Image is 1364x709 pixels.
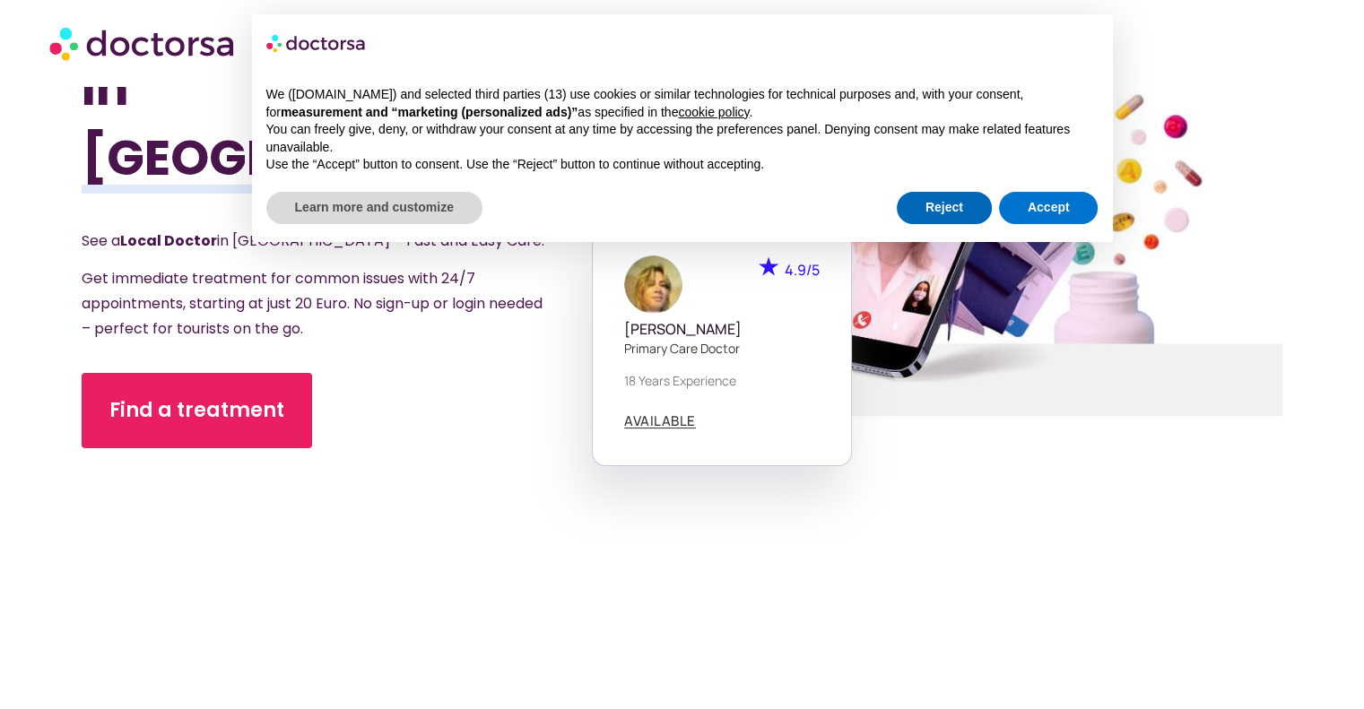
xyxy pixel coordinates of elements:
strong: measurement and “marketing (personalized ads)” [281,105,578,119]
a: AVAILABLE [624,414,696,428]
a: Find a treatment [82,373,312,448]
span: Get immediate treatment for common issues with 24/7 appointments, starting at just 20 Euro. No si... [82,268,543,339]
iframe: Customer reviews powered by Trustpilot [216,644,1149,669]
p: We ([DOMAIN_NAME]) and selected third parties (13) use cookies or similar technologies for techni... [266,86,1099,121]
span: 4.9/5 [785,260,820,280]
span: See a in [GEOGRAPHIC_DATA] – Fast and Easy Care. [82,230,544,251]
p: You can freely give, deny, or withdraw your consent at any time by accessing the preferences pane... [266,121,1099,156]
p: 18 years experience [624,371,820,390]
button: Reject [897,192,992,224]
a: cookie policy [678,105,749,119]
img: logo [266,29,367,57]
strong: Local Doctor [120,230,217,251]
span: Find a treatment [109,396,284,425]
button: Accept [999,192,1099,224]
span: AVAILABLE [624,414,696,428]
p: Primary care doctor [624,339,820,358]
h5: [PERSON_NAME] [624,321,820,338]
p: Use the “Accept” button to consent. Use the “Reject” button to continue without accepting. [266,156,1099,174]
button: Learn more and customize [266,192,482,224]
